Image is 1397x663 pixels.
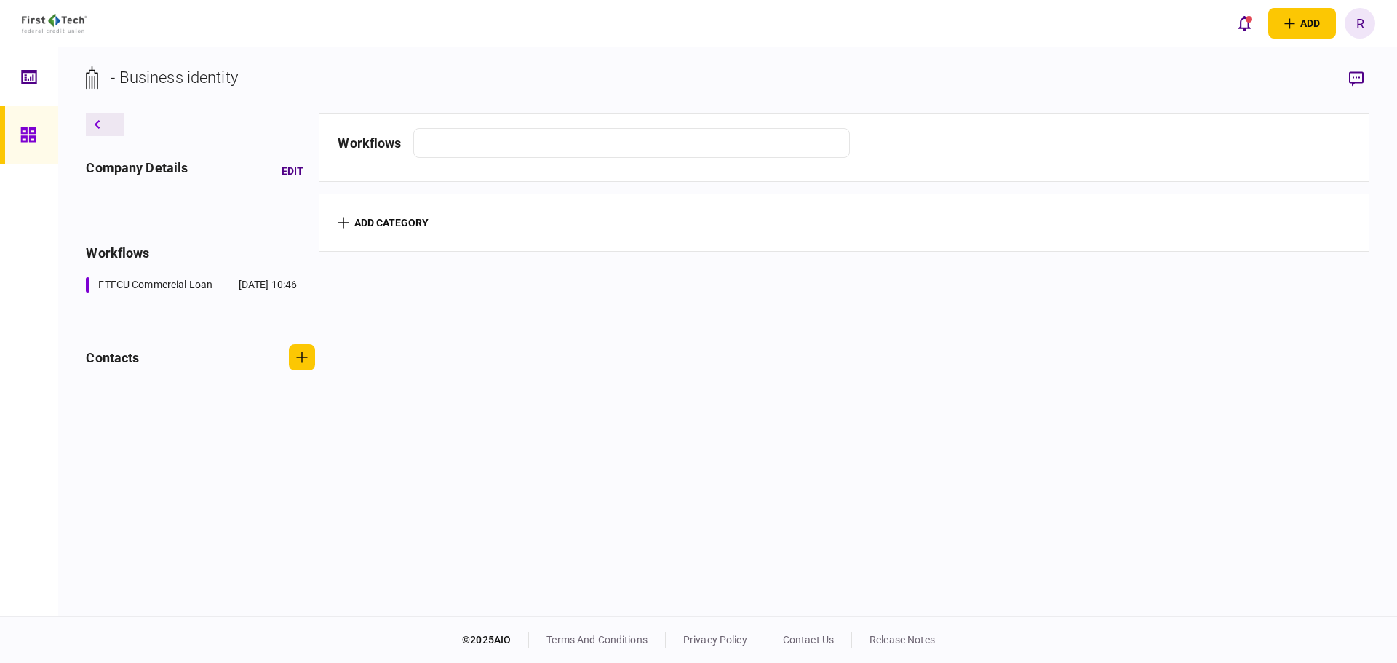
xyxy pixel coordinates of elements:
button: open adding identity options [1268,8,1336,39]
button: add category [338,217,429,229]
div: workflows [86,243,315,263]
a: FTFCU Commercial Loan[DATE] 10:46 [86,277,297,293]
a: contact us [783,634,834,646]
button: Edit [270,158,315,184]
a: release notes [869,634,935,646]
div: [DATE] 10:46 [239,277,298,293]
button: open notifications list [1229,8,1259,39]
div: company details [86,158,188,184]
a: privacy policy [683,634,747,646]
div: - Business identity [111,65,238,90]
a: terms and conditions [546,634,648,646]
div: contacts [86,348,139,368]
img: client company logo [22,14,87,33]
button: R [1345,8,1375,39]
div: workflows [338,133,401,153]
div: FTFCU Commercial Loan [98,277,212,293]
div: © 2025 AIO [462,632,529,648]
